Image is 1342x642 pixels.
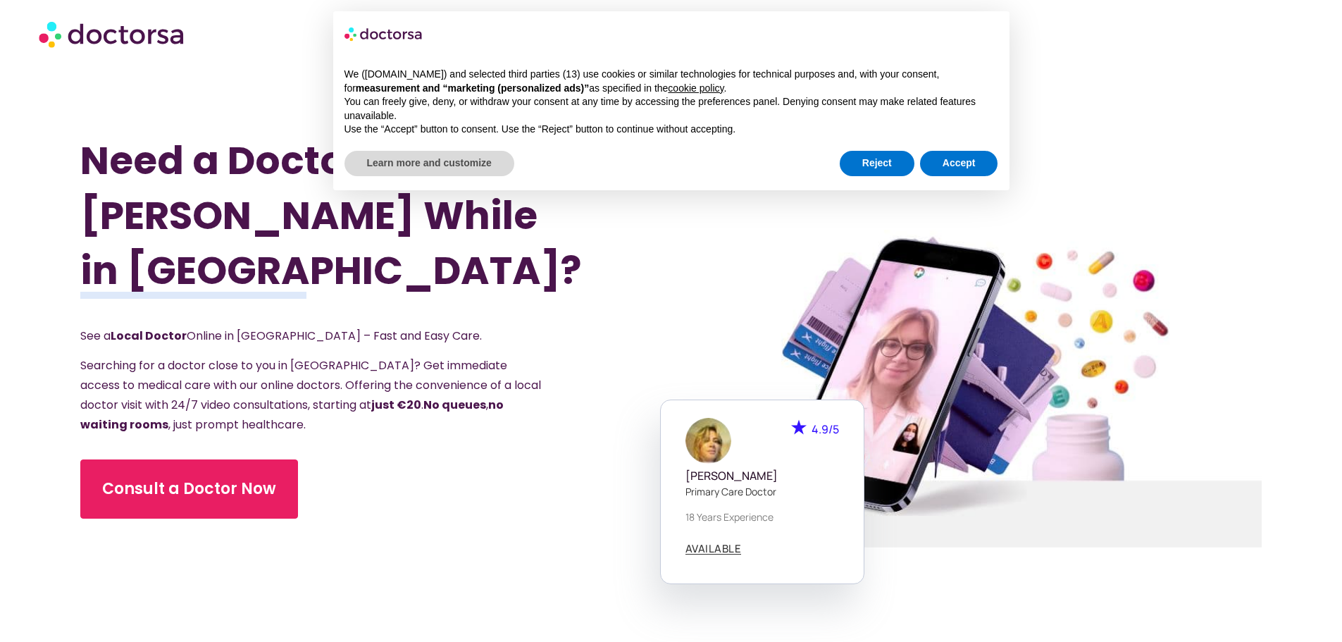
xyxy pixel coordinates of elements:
span: Searching for a doctor close to you in [GEOGRAPHIC_DATA]? Get immediate access to medical care wi... [80,357,541,433]
a: AVAILABLE [685,543,742,555]
p: We ([DOMAIN_NAME]) and selected third parties (13) use cookies or similar technologies for techni... [344,68,998,95]
button: Accept [920,151,998,176]
button: Learn more and customize [344,151,514,176]
span: AVAILABLE [685,543,742,554]
h5: [PERSON_NAME] [685,469,839,483]
button: Reject [840,151,914,176]
strong: No queues [423,397,486,413]
h1: Need a Doctor [PERSON_NAME] While in [GEOGRAPHIC_DATA]? [80,133,582,298]
a: cookie policy [668,82,723,94]
span: 4.9/5 [812,421,839,437]
p: 18 years experience [685,510,839,524]
strong: just €20 [371,397,421,413]
a: Consult a Doctor Now [80,459,298,519]
p: Primary care doctor [685,484,839,499]
p: Use the “Accept” button to consent. Use the “Reject” button to continue without accepting. [344,123,998,137]
strong: measurement and “marketing (personalized ads)” [356,82,589,94]
span: See a Online in [GEOGRAPHIC_DATA] – Fast and Easy Care. [80,328,482,344]
p: You can freely give, deny, or withdraw your consent at any time by accessing the preferences pane... [344,95,998,123]
strong: Local Doctor [111,328,187,344]
img: logo [344,23,423,45]
span: Consult a Doctor Now [102,478,276,500]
